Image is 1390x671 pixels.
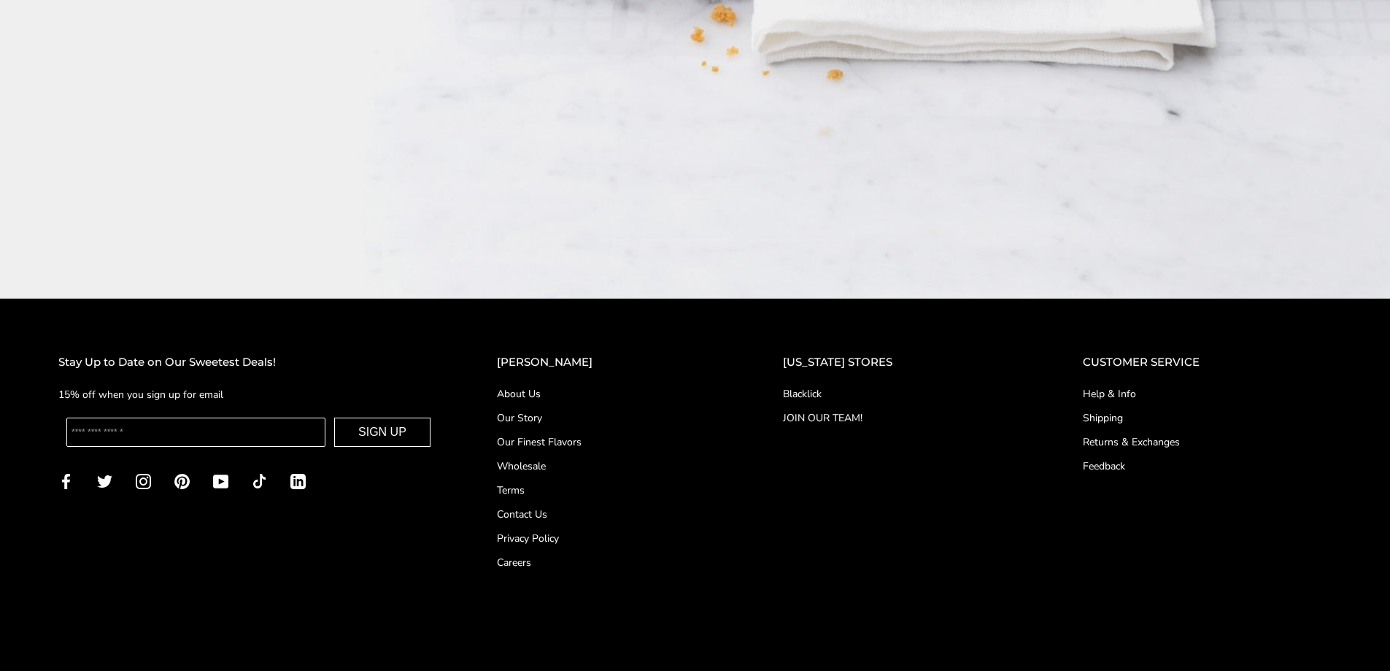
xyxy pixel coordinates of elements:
a: Shipping [1083,410,1332,426]
a: Contact Us [497,507,725,522]
a: Help & Info [1083,386,1332,402]
a: Returns & Exchanges [1083,434,1332,450]
h2: [PERSON_NAME] [497,353,725,372]
a: Twitter [97,472,112,489]
a: JOIN OUR TEAM! [783,410,1024,426]
iframe: Sign Up via Text for Offers [12,616,151,659]
a: YouTube [213,472,228,489]
a: Wholesale [497,459,725,474]
a: Terms [497,483,725,498]
a: Facebook [58,472,74,489]
a: Careers [497,555,725,570]
a: Blacklick [783,386,1024,402]
a: Our Finest Flavors [497,434,725,450]
a: TikTok [252,472,267,489]
h2: Stay Up to Date on Our Sweetest Deals! [58,353,439,372]
a: About Us [497,386,725,402]
input: Enter your email [66,418,325,447]
p: 15% off when you sign up for email [58,386,439,403]
button: SIGN UP [334,418,430,447]
a: Privacy Policy [497,531,725,546]
h2: [US_STATE] STORES [783,353,1024,372]
a: Our Story [497,410,725,426]
a: Feedback [1083,459,1332,474]
h2: CUSTOMER SERVICE [1083,353,1332,372]
a: Pinterest [174,472,190,489]
a: LinkedIn [290,472,306,489]
a: Instagram [136,472,151,489]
